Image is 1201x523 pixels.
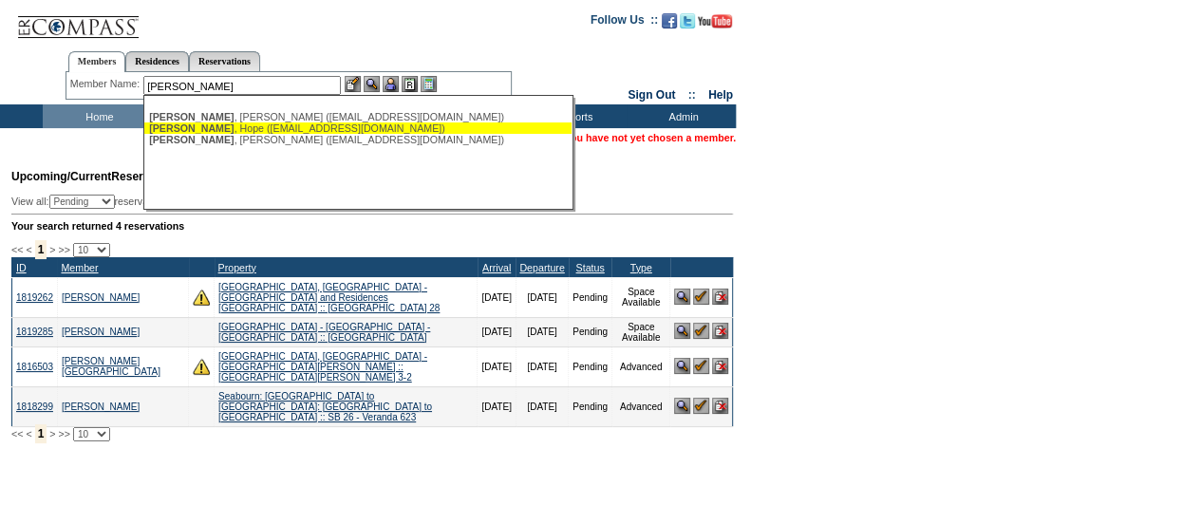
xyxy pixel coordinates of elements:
img: Confirm Reservation [693,398,709,414]
td: [DATE] [478,346,516,386]
a: Become our fan on Facebook [662,19,677,30]
span: >> [58,428,69,439]
a: Arrival [482,262,511,273]
a: [PERSON_NAME][GEOGRAPHIC_DATA] [62,356,160,377]
span: You have not yet chosen a member. [565,132,736,143]
div: View all: reservations owned by: [11,195,482,209]
a: Status [575,262,604,273]
span: > [49,428,55,439]
img: Confirm Reservation [693,289,709,305]
img: View Reservation [674,358,690,374]
a: [GEOGRAPHIC_DATA] - [GEOGRAPHIC_DATA] - [GEOGRAPHIC_DATA] :: [GEOGRAPHIC_DATA] [218,322,430,343]
a: 1819262 [16,292,53,303]
a: ID [16,262,27,273]
a: 1819285 [16,327,53,337]
td: Space Available [611,317,670,346]
a: Reservations [189,51,260,71]
td: Pending [569,346,612,386]
img: Cancel Reservation [712,289,728,305]
span: [PERSON_NAME] [149,122,234,134]
span: < [26,428,31,439]
td: Pending [569,277,612,317]
a: Sign Out [628,88,675,102]
a: 1818299 [16,402,53,412]
a: [GEOGRAPHIC_DATA], [GEOGRAPHIC_DATA] - [GEOGRAPHIC_DATA] and Residences [GEOGRAPHIC_DATA] :: [GEO... [218,282,440,313]
img: View [364,76,380,92]
span: << [11,244,23,255]
img: b_calculator.gif [421,76,437,92]
img: Become our fan on Facebook [662,13,677,28]
img: Cancel Reservation [712,358,728,374]
img: There are insufficient days and/or tokens to cover this reservation [193,358,210,375]
a: [PERSON_NAME] [62,292,140,303]
a: Member [61,262,98,273]
a: Departure [519,262,564,273]
img: View Reservation [674,289,690,305]
span: 1 [35,424,47,443]
div: Member Name: [70,76,143,92]
a: Members [68,51,126,72]
td: [DATE] [516,386,568,426]
a: [GEOGRAPHIC_DATA], [GEOGRAPHIC_DATA] - [GEOGRAPHIC_DATA][PERSON_NAME] :: [GEOGRAPHIC_DATA][PERSON... [218,351,427,383]
td: Follow Us :: [591,11,658,34]
a: [PERSON_NAME] [62,327,140,337]
span: Reservations [11,170,183,183]
a: Type [630,262,652,273]
td: Advanced [611,346,670,386]
td: Pending [569,386,612,426]
td: [DATE] [516,346,568,386]
img: Impersonate [383,76,399,92]
td: [DATE] [478,317,516,346]
img: There are insufficient days and/or tokens to cover this reservation [193,289,210,306]
span: :: [688,88,696,102]
td: [DATE] [478,386,516,426]
img: Reservations [402,76,418,92]
a: Follow us on Twitter [680,19,695,30]
a: 1816503 [16,362,53,372]
span: [PERSON_NAME] [149,134,234,145]
td: [DATE] [516,277,568,317]
a: Seabourn: [GEOGRAPHIC_DATA] to [GEOGRAPHIC_DATA]: [GEOGRAPHIC_DATA] to [GEOGRAPHIC_DATA] :: SB 26... [218,391,432,422]
div: , [PERSON_NAME] ([EMAIL_ADDRESS][DOMAIN_NAME]) [149,111,567,122]
span: [PERSON_NAME] [149,111,234,122]
span: 1 [35,240,47,259]
img: Confirm Reservation [693,323,709,339]
span: >> [58,244,69,255]
td: Advanced [611,386,670,426]
img: Cancel Reservation [712,398,728,414]
span: > [49,244,55,255]
a: Subscribe to our YouTube Channel [698,19,732,30]
span: Upcoming/Current [11,170,111,183]
img: View Reservation [674,323,690,339]
a: Property [218,262,256,273]
div: , [PERSON_NAME] ([EMAIL_ADDRESS][DOMAIN_NAME]) [149,134,567,145]
img: b_edit.gif [345,76,361,92]
td: Space Available [611,277,670,317]
a: Residences [125,51,189,71]
img: Follow us on Twitter [680,13,695,28]
td: [DATE] [478,277,516,317]
img: Subscribe to our YouTube Channel [698,14,732,28]
span: < [26,244,31,255]
img: View Reservation [674,398,690,414]
td: Admin [627,104,736,128]
img: Cancel Reservation [712,323,728,339]
a: Help [708,88,733,102]
span: << [11,428,23,439]
a: [PERSON_NAME] [62,402,140,412]
div: , Hope ([EMAIL_ADDRESS][DOMAIN_NAME]) [149,122,567,134]
div: Your search returned 4 reservations [11,220,733,232]
td: Home [43,104,152,128]
img: Confirm Reservation [693,358,709,374]
td: Pending [569,317,612,346]
td: [DATE] [516,317,568,346]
